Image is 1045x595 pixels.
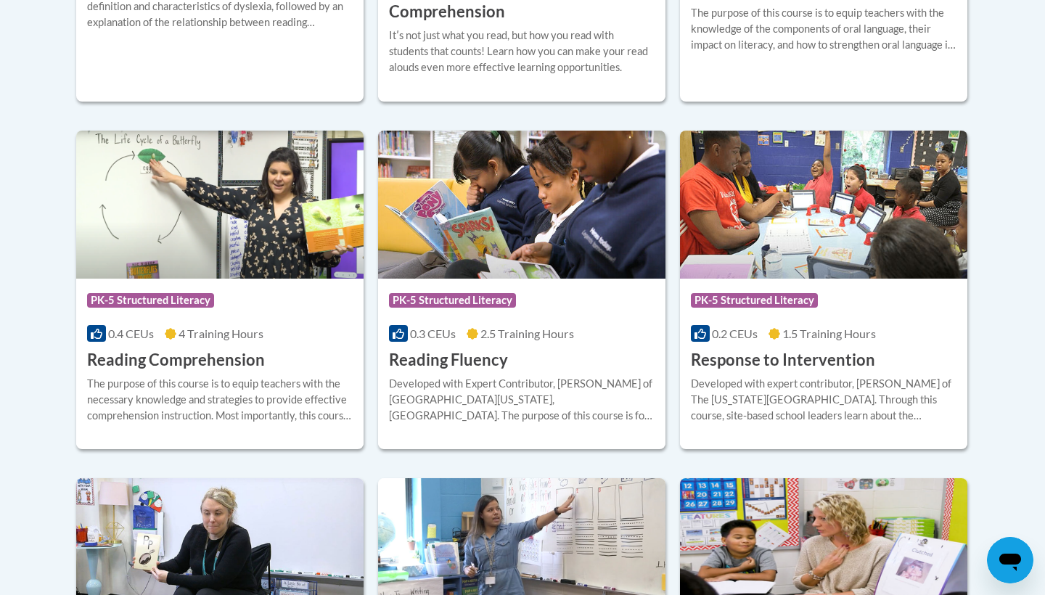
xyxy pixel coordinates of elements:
span: PK-5 Structured Literacy [691,293,818,308]
a: Course LogoPK-5 Structured Literacy0.2 CEUs1.5 Training Hours Response to InterventionDeveloped w... [680,131,967,450]
a: Course LogoPK-5 Structured Literacy0.4 CEUs4 Training Hours Reading ComprehensionThe purpose of t... [76,131,364,450]
img: Course Logo [378,131,665,279]
img: Course Logo [680,131,967,279]
span: PK-5 Structured Literacy [389,293,516,308]
div: The purpose of this course is to equip teachers with the knowledge of the components of oral lang... [691,5,956,53]
span: 0.3 CEUs [410,327,456,340]
iframe: Button to launch messaging window [987,537,1033,583]
h3: Reading Comprehension [87,349,265,372]
a: Course LogoPK-5 Structured Literacy0.3 CEUs2.5 Training Hours Reading FluencyDeveloped with Exper... [378,131,665,450]
span: 4 Training Hours [179,327,263,340]
div: The purpose of this course is to equip teachers with the necessary knowledge and strategies to pr... [87,376,353,424]
div: Itʹs not just what you read, but how you read with students that counts! Learn how you can make y... [389,28,655,75]
span: 0.2 CEUs [712,327,758,340]
span: 2.5 Training Hours [480,327,574,340]
img: Course Logo [76,131,364,279]
span: 1.5 Training Hours [782,327,876,340]
div: Developed with Expert Contributor, [PERSON_NAME] of [GEOGRAPHIC_DATA][US_STATE], [GEOGRAPHIC_DATA... [389,376,655,424]
span: PK-5 Structured Literacy [87,293,214,308]
span: 0.4 CEUs [108,327,154,340]
h3: Response to Intervention [691,349,875,372]
div: Developed with expert contributor, [PERSON_NAME] of The [US_STATE][GEOGRAPHIC_DATA]. Through this... [691,376,956,424]
h3: Reading Fluency [389,349,508,372]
